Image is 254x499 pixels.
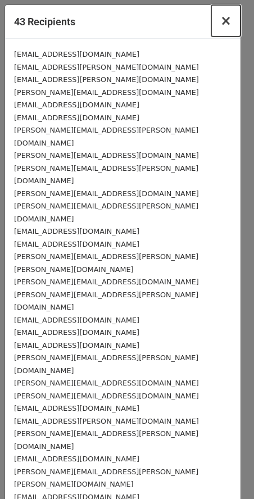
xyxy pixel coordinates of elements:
[14,126,198,147] small: [PERSON_NAME][EMAIL_ADDRESS][PERSON_NAME][DOMAIN_NAME]
[14,316,139,324] small: [EMAIL_ADDRESS][DOMAIN_NAME]
[14,164,198,185] small: [PERSON_NAME][EMAIL_ADDRESS][PERSON_NAME][DOMAIN_NAME]
[14,14,75,29] h5: 43 Recipients
[14,227,139,235] small: [EMAIL_ADDRESS][DOMAIN_NAME]
[14,417,199,425] small: [EMAIL_ADDRESS][PERSON_NAME][DOMAIN_NAME]
[14,328,139,337] small: [EMAIL_ADDRESS][DOMAIN_NAME]
[14,341,139,350] small: [EMAIL_ADDRESS][DOMAIN_NAME]
[198,445,254,499] iframe: Chat Widget
[14,468,198,489] small: [PERSON_NAME][EMAIL_ADDRESS][PERSON_NAME][PERSON_NAME][DOMAIN_NAME]
[14,252,198,274] small: [PERSON_NAME][EMAIL_ADDRESS][PERSON_NAME][PERSON_NAME][DOMAIN_NAME]
[14,202,198,223] small: [PERSON_NAME][EMAIL_ADDRESS][PERSON_NAME][DOMAIN_NAME]
[14,353,198,375] small: [PERSON_NAME][EMAIL_ADDRESS][PERSON_NAME][DOMAIN_NAME]
[14,88,199,97] small: [PERSON_NAME][EMAIL_ADDRESS][DOMAIN_NAME]
[14,392,199,400] small: [PERSON_NAME][EMAIL_ADDRESS][DOMAIN_NAME]
[211,5,241,37] button: Close
[14,50,139,58] small: [EMAIL_ADDRESS][DOMAIN_NAME]
[14,240,139,248] small: [EMAIL_ADDRESS][DOMAIN_NAME]
[14,379,199,387] small: [PERSON_NAME][EMAIL_ADDRESS][DOMAIN_NAME]
[14,75,199,84] small: [EMAIL_ADDRESS][PERSON_NAME][DOMAIN_NAME]
[220,13,232,29] span: ×
[14,101,139,109] small: [EMAIL_ADDRESS][DOMAIN_NAME]
[14,151,199,160] small: [PERSON_NAME][EMAIL_ADDRESS][DOMAIN_NAME]
[14,404,139,412] small: [EMAIL_ADDRESS][DOMAIN_NAME]
[14,278,199,286] small: [PERSON_NAME][EMAIL_ADDRESS][DOMAIN_NAME]
[14,114,139,122] small: [EMAIL_ADDRESS][DOMAIN_NAME]
[14,291,198,312] small: [PERSON_NAME][EMAIL_ADDRESS][PERSON_NAME][DOMAIN_NAME]
[14,429,198,451] small: [PERSON_NAME][EMAIL_ADDRESS][PERSON_NAME][DOMAIN_NAME]
[14,455,139,463] small: [EMAIL_ADDRESS][DOMAIN_NAME]
[14,63,199,71] small: [EMAIL_ADDRESS][PERSON_NAME][DOMAIN_NAME]
[14,189,199,198] small: [PERSON_NAME][EMAIL_ADDRESS][DOMAIN_NAME]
